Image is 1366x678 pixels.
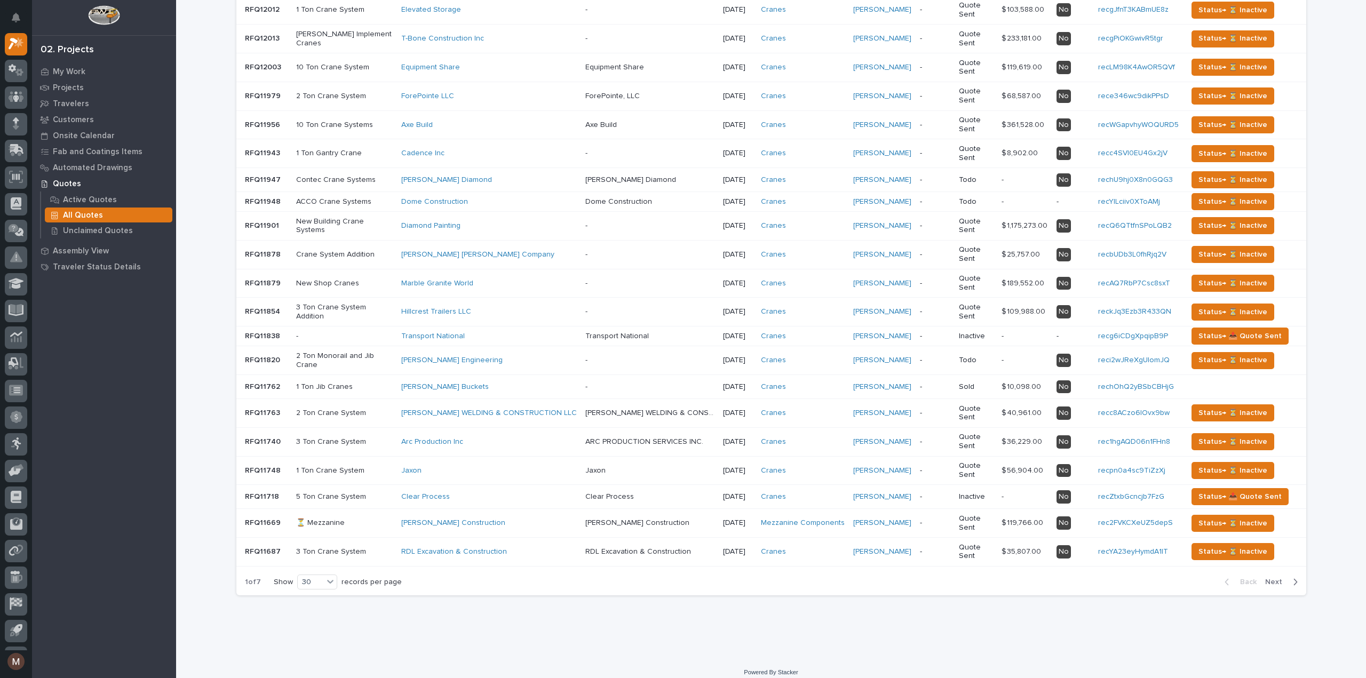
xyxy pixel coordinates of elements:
div: No [1057,380,1071,394]
button: Notifications [5,6,27,29]
span: Status→ ⏳ Inactive [1198,406,1267,419]
p: - [1057,332,1090,341]
p: 2 Ton Crane System [296,409,393,418]
p: - [920,437,950,446]
p: - [920,63,950,72]
div: No [1057,305,1071,318]
img: Workspace Logo [88,5,120,25]
div: No [1057,219,1071,233]
p: 10 Ton Crane System [296,63,393,72]
p: - [585,248,590,259]
a: recQ6QTtfnSPoLQB2 [1098,222,1172,229]
button: Status→ ⏳ Inactive [1192,145,1274,162]
p: 3 Ton Crane System Addition [296,303,393,321]
button: Status→ ⏳ Inactive [1192,275,1274,292]
p: Quote Sent [959,303,994,321]
p: [DATE] [723,197,752,206]
span: Status→ ⏳ Inactive [1198,195,1267,208]
a: Cranes [761,197,786,206]
p: RFQ11901 [245,219,281,230]
tr: RFQ11878RFQ11878 Crane System Addition[PERSON_NAME] [PERSON_NAME] Company -- [DATE]Cranes [PERSON... [236,240,1306,269]
a: Cranes [761,176,786,185]
p: RFQ11943 [245,147,282,158]
p: Assembly View [53,246,109,256]
div: No [1057,118,1071,132]
p: 1 Ton Gantry Crane [296,149,393,158]
p: [DATE] [723,34,752,43]
span: Status→ ⏳ Inactive [1198,354,1267,366]
p: Equipment Share [585,61,646,72]
p: Active Quotes [63,195,117,205]
p: Projects [53,83,84,93]
p: RFQ11948 [245,195,283,206]
a: [PERSON_NAME] [853,250,911,259]
p: - [920,382,950,392]
p: RFQ12013 [245,32,282,43]
a: Cranes [761,250,786,259]
button: Status→ ⏳ Inactive [1192,404,1274,421]
p: 3 Ton Crane System [296,437,393,446]
p: Transport National [585,330,651,341]
a: Cranes [761,466,786,475]
p: All Quotes [63,211,103,220]
a: Onsite Calendar [32,127,176,143]
span: Status→ ⏳ Inactive [1198,219,1267,232]
a: Jaxon [401,466,422,475]
p: [DATE] [723,121,752,130]
p: Quote Sent [959,245,994,264]
span: Status→ ⏳ Inactive [1198,118,1267,131]
a: Arc Production Inc [401,437,463,446]
a: recc8ACzo6lOvx9bw [1098,409,1170,417]
p: COMUNALE WELDING & CONSTRUCTION LLC [585,406,716,418]
tr: RFQ11748RFQ11748 1 Ton Crane SystemJaxon JaxonJaxon [DATE]Cranes [PERSON_NAME] -Quote Sent$ 56,90... [236,456,1306,485]
p: - [920,250,950,259]
p: - [585,147,590,158]
a: rechU9hj0X8n0GQG3 [1098,176,1173,184]
p: Customers [53,115,94,125]
a: [PERSON_NAME] [853,307,911,316]
p: $ 56,904.00 [1002,464,1045,475]
div: No [1057,248,1071,261]
a: [PERSON_NAME] [853,221,911,230]
p: RFQ11838 [245,330,282,341]
p: - [585,219,590,230]
a: Diamond Painting [401,221,460,230]
p: [DATE] [723,332,752,341]
p: [DATE] [723,5,752,14]
p: Traveler Status Details [53,262,141,272]
span: Status→ ⏳ Inactive [1198,90,1267,102]
p: ARC PRODUCTION SERVICES INC. [585,435,705,446]
a: Cranes [761,279,786,288]
a: Cranes [761,437,786,446]
a: [PERSON_NAME] [853,176,911,185]
a: recg6iCDgXpqipB9P [1098,332,1168,340]
a: Cadence Inc [401,149,444,158]
tr: RFQ11762RFQ11762 1 Ton Jib Cranes[PERSON_NAME] Buckets -- [DATE]Cranes [PERSON_NAME] -Sold$ 10,09... [236,374,1306,398]
p: Todo [959,197,994,206]
p: Quote Sent [959,433,994,451]
p: [DATE] [723,356,752,365]
p: [DATE] [723,176,752,185]
a: Cranes [761,5,786,14]
p: Todo [959,356,994,365]
p: [DATE] [723,409,752,418]
a: [PERSON_NAME] [853,356,911,365]
p: Jaxon [585,464,608,475]
span: Status→ ⏳ Inactive [1198,61,1267,74]
a: Fab and Coatings Items [32,143,176,159]
a: [PERSON_NAME] [853,92,911,101]
p: - [296,332,393,341]
a: recLM98K4AwOR5QVf [1098,63,1175,71]
p: RFQ11740 [245,435,283,446]
p: $ 10,098.00 [1002,380,1043,392]
span: Status→ ⏳ Inactive [1198,435,1267,448]
span: Status→ ⏳ Inactive [1198,248,1267,261]
p: Inactive [959,332,994,341]
a: Cranes [761,382,786,392]
p: RFQ11718 [245,490,281,501]
a: Cranes [761,149,786,158]
p: Quote Sent [959,461,994,480]
div: No [1057,3,1071,17]
a: recWGapvhyWOQURD5 [1098,121,1179,129]
span: Status→ ⏳ Inactive [1198,32,1267,45]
